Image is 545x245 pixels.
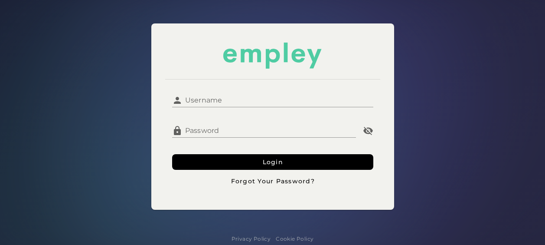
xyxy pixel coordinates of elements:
[230,177,315,185] span: Forgot Your Password?
[276,235,313,243] a: Cookie Policy
[172,154,373,170] button: Login
[172,173,373,189] button: Forgot Your Password?
[262,158,283,166] span: Login
[232,235,271,243] a: Privacy Policy
[363,126,373,136] i: Password appended action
